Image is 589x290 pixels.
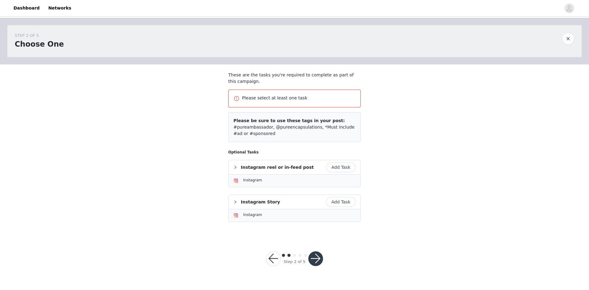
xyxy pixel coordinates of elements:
[44,1,75,15] a: Networks
[233,118,345,123] span: Please be sure to use these tags in your post:
[15,39,64,50] h1: Choose One
[242,95,356,101] p: Please select at least one task
[243,178,262,182] span: Instagram
[15,33,64,39] div: STEP 2 OF 5
[233,213,238,218] img: Instagram Icon
[243,213,262,217] span: Instagram
[228,72,361,85] p: These are the tasks you're required to complete as part of this campaign.
[283,259,305,265] div: Step 2 of 5
[566,3,572,13] div: avatar
[233,165,237,169] i: icon: right
[233,178,238,183] img: Instagram Icon
[229,160,360,174] div: icon: rightInstagram reel or in-feed post
[229,195,360,209] div: icon: rightInstagram Story
[233,125,355,136] span: #pureambassador, @pureencapsulations, *Must include #ad or #sponsored
[233,200,237,204] i: icon: right
[326,162,356,172] button: Add Task
[10,1,43,15] a: Dashboard
[326,197,356,207] button: Add Task
[228,149,361,155] h5: Optional Tasks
